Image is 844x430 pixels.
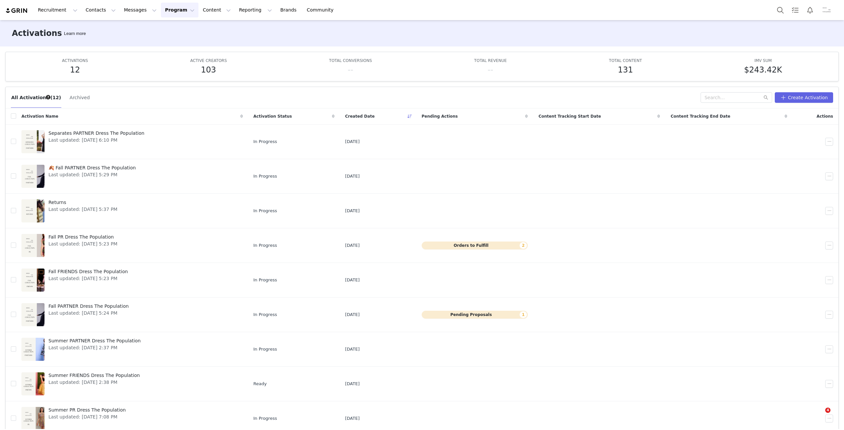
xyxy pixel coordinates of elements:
[474,58,507,63] span: TOTAL REVENUE
[345,138,360,145] span: [DATE]
[422,113,458,119] span: Pending Actions
[48,241,117,247] span: Last updated: [DATE] 5:23 PM
[254,242,277,249] span: In Progress
[812,408,828,423] iframe: Intercom live chat
[34,3,81,17] button: Recruitment
[48,234,117,241] span: Fall PR Dress The Population
[12,27,62,39] h3: Activations
[5,8,28,14] img: grin logo
[63,30,87,37] div: Tooltip anchor
[48,130,144,137] span: Separates PARTNER Dress The Population
[254,208,277,214] span: In Progress
[48,164,136,171] span: 🍂 Fall PARTNER Dress The Population
[190,58,227,63] span: ACTIVE CREATORS
[48,372,140,379] span: Summer FRIENDS Dress The Population
[422,311,528,319] button: Pending Proposals1
[21,113,58,119] span: Activation Name
[345,415,360,422] span: [DATE]
[21,301,243,328] a: Fall PARTNER Dress The PopulationLast updated: [DATE] 5:24 PM
[21,336,243,362] a: Summer PARTNER Dress The PopulationLast updated: [DATE] 2:37 PM
[48,275,128,282] span: Last updated: [DATE] 5:23 PM
[48,137,144,144] span: Last updated: [DATE] 6:10 PM
[48,171,136,178] span: Last updated: [DATE] 5:29 PM
[773,3,788,17] button: Search
[21,198,243,224] a: ReturnsLast updated: [DATE] 5:37 PM
[48,337,141,344] span: Summer PARTNER Dress The Population
[345,113,375,119] span: Created Date
[48,407,126,414] span: Summer PR Dress The Population
[764,95,768,100] i: icon: search
[793,109,838,123] div: Actions
[701,92,772,103] input: Search...
[345,277,360,283] span: [DATE]
[21,232,243,259] a: Fall PR Dress The PopulationLast updated: [DATE] 5:23 PM
[345,311,360,318] span: [DATE]
[69,92,90,103] button: Archived
[120,3,161,17] button: Messages
[254,277,277,283] span: In Progress
[329,58,372,63] span: TOTAL CONVERSIONS
[744,64,782,76] h5: $243.42K
[48,379,140,386] span: Last updated: [DATE] 2:38 PM
[618,64,633,76] h5: 131
[48,206,117,213] span: Last updated: [DATE] 5:37 PM
[48,414,126,420] span: Last updated: [DATE] 7:08 PM
[82,3,120,17] button: Contacts
[488,64,493,76] h5: --
[235,3,276,17] button: Reporting
[254,311,277,318] span: In Progress
[48,199,117,206] span: Returns
[303,3,341,17] a: Community
[788,3,802,17] a: Tasks
[21,267,243,293] a: Fall FRIENDS Dress The PopulationLast updated: [DATE] 5:23 PM
[254,415,277,422] span: In Progress
[21,163,243,189] a: 🍂 Fall PARTNER Dress The PopulationLast updated: [DATE] 5:29 PM
[775,92,833,103] button: Create Activation
[21,129,243,155] a: Separates PARTNER Dress The PopulationLast updated: [DATE] 6:10 PM
[345,381,360,387] span: [DATE]
[48,344,141,351] span: Last updated: [DATE] 2:37 PM
[538,113,601,119] span: Content Tracking Start Date
[345,346,360,353] span: [DATE]
[345,208,360,214] span: [DATE]
[671,113,730,119] span: Content Tracking End Date
[48,303,129,310] span: Fall PARTNER Dress The Population
[609,58,642,63] span: TOTAL CONTENT
[254,138,277,145] span: In Progress
[254,113,292,119] span: Activation Status
[254,381,267,387] span: Ready
[825,408,830,413] span: 4
[254,346,277,353] span: In Progress
[62,58,88,63] span: ACTIVATIONS
[201,64,216,76] h5: 103
[161,3,198,17] button: Program
[345,242,360,249] span: [DATE]
[347,64,353,76] h5: --
[345,173,360,180] span: [DATE]
[21,371,243,397] a: Summer FRIENDS Dress The PopulationLast updated: [DATE] 2:38 PM
[422,242,528,249] button: Orders to Fulfill2
[45,94,51,100] div: Tooltip anchor
[70,64,80,76] h5: 12
[199,3,235,17] button: Content
[754,58,772,63] span: IMV SUM
[822,5,832,15] img: ba74c020-b74b-427f-812b-1b21ed3203d6.png
[48,310,129,317] span: Last updated: [DATE] 5:24 PM
[818,5,839,15] button: Profile
[276,3,302,17] a: Brands
[48,268,128,275] span: Fall FRIENDS Dress The Population
[803,3,817,17] button: Notifications
[11,92,61,103] button: All Activations (12)
[254,173,277,180] span: In Progress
